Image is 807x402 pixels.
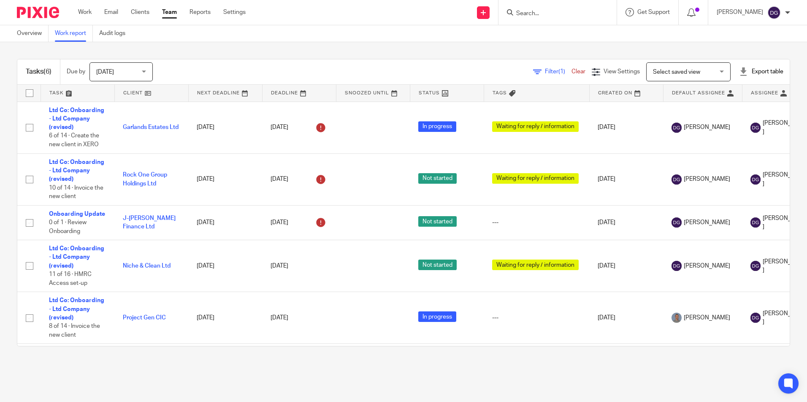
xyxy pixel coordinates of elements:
img: James%20Headshot.png [672,313,682,323]
img: svg%3E [750,313,761,323]
span: Not started [418,216,457,227]
a: Niche & Clean Ltd [123,263,171,269]
a: Work [78,8,92,16]
a: Ltd Co: Onboarding - Ltd Company (revised) [49,159,104,182]
a: Reports [190,8,211,16]
td: [DATE] [188,102,262,153]
a: Rock One Group Holdings Ltd [123,172,167,186]
span: [PERSON_NAME] [684,175,730,183]
input: Search [515,10,591,18]
img: svg%3E [767,6,781,19]
span: [DATE] [96,69,114,75]
div: [DATE] [271,173,328,186]
td: [DATE] [589,153,663,205]
div: [DATE] [271,262,328,270]
span: Waiting for reply / information [492,121,579,132]
span: [PERSON_NAME] [684,218,730,227]
a: Audit logs [99,25,132,42]
div: --- [492,218,581,227]
a: Ltd Co: Onboarding - Ltd Company (revised) [49,246,104,269]
div: [DATE] [271,121,328,134]
a: Work report [55,25,93,42]
a: Email [104,8,118,16]
img: svg%3E [672,261,682,271]
span: 6 of 14 · Create the new client in XERO [49,133,99,148]
td: [DATE] [589,102,663,153]
a: Garlands Estates Ltd [123,124,179,130]
a: Onboarding Update [49,211,105,217]
td: [DATE] [188,240,262,292]
img: svg%3E [750,217,761,228]
img: Pixie [17,7,59,18]
span: Waiting for reply / information [492,173,579,184]
span: Waiting for reply / information [492,260,579,270]
p: [PERSON_NAME] [717,8,763,16]
span: (6) [43,68,51,75]
span: Select saved view [653,69,700,75]
img: svg%3E [750,261,761,271]
td: [DATE] [188,205,262,240]
td: [DATE] [589,292,663,344]
a: Clients [131,8,149,16]
a: Overview [17,25,49,42]
img: svg%3E [672,123,682,133]
h1: Tasks [26,67,51,76]
span: Filter [545,69,571,75]
a: Project Gen CIC [123,315,166,321]
a: J-[PERSON_NAME] Finance Ltd [123,215,176,230]
td: [DATE] [589,205,663,240]
span: Tags [493,91,507,95]
a: Clear [571,69,585,75]
span: 10 of 14 · Invoice the new client [49,185,103,200]
a: Team [162,8,177,16]
td: [DATE] [589,240,663,292]
span: [PERSON_NAME] [684,123,730,131]
span: (1) [558,69,565,75]
div: Export table [739,67,783,76]
a: Ltd Co: Onboarding - Ltd Company (revised) [49,107,104,131]
span: 0 of 1 · Review Onboarding [49,220,87,234]
td: [DATE] [589,344,663,396]
span: 11 of 16 · HMRC Access set-up [49,271,92,286]
td: [DATE] [188,292,262,344]
a: Ltd Co: Onboarding - Ltd Company (revised) [49,297,104,321]
span: In progress [418,311,456,322]
a: Settings [223,8,246,16]
span: View Settings [604,69,640,75]
td: [DATE] [188,344,262,396]
img: svg%3E [672,174,682,185]
span: In progress [418,121,456,132]
span: [PERSON_NAME] [684,262,730,270]
img: svg%3E [750,174,761,185]
span: Not started [418,260,457,270]
img: svg%3E [750,123,761,133]
div: [DATE] [271,314,328,322]
span: Get Support [637,9,670,15]
div: --- [492,314,581,322]
p: Due by [67,67,85,76]
span: Not started [418,173,457,184]
span: [PERSON_NAME] [684,314,730,322]
div: [DATE] [271,216,328,229]
img: svg%3E [672,217,682,228]
td: [DATE] [188,153,262,205]
span: 8 of 14 · Invoice the new client [49,323,100,338]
